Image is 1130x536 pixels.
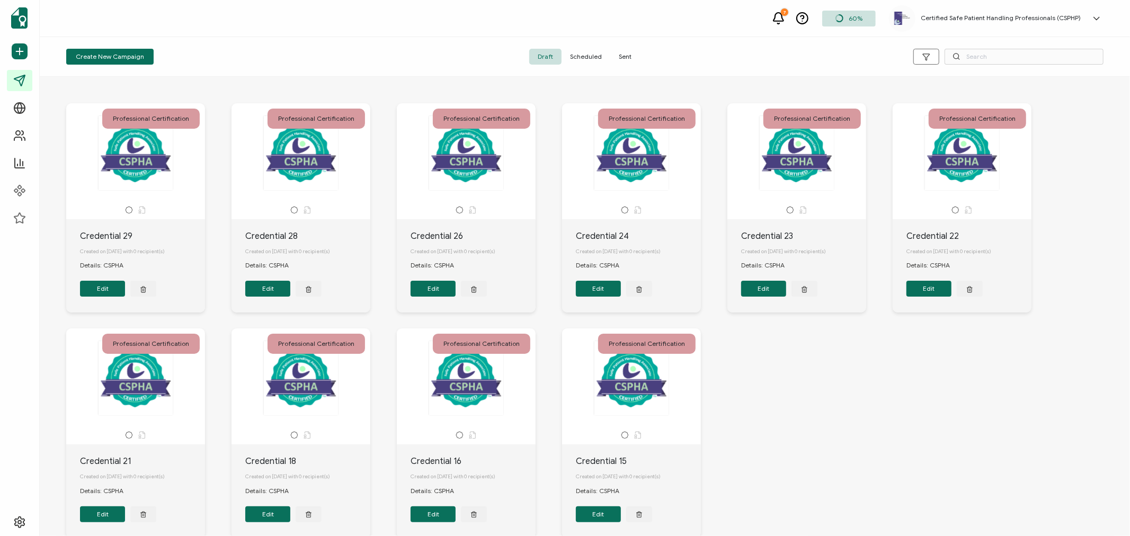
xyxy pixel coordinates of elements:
[245,455,370,468] div: Credential 18
[906,281,951,297] button: Edit
[80,261,134,270] div: Details: CSPHA
[906,243,1031,261] div: Created on [DATE] with 0 recipient(s)
[80,506,125,522] button: Edit
[576,455,701,468] div: Credential 15
[245,261,299,270] div: Details: CSPHA
[576,243,701,261] div: Created on [DATE] with 0 recipient(s)
[411,261,465,270] div: Details: CSPHA
[598,334,696,354] div: Professional Certification
[741,230,866,243] div: Credential 23
[411,230,536,243] div: Credential 26
[245,468,370,486] div: Created on [DATE] with 0 recipient(s)
[245,281,290,297] button: Edit
[411,455,536,468] div: Credential 16
[741,243,866,261] div: Created on [DATE] with 0 recipient(s)
[245,230,370,243] div: Credential 28
[562,49,610,65] span: Scheduled
[906,230,1031,243] div: Credential 22
[921,14,1081,22] h5: Certified Safe Patient Handling Professionals (CSPHP)
[80,468,205,486] div: Created on [DATE] with 0 recipient(s)
[268,334,365,354] div: Professional Certification
[576,468,701,486] div: Created on [DATE] with 0 recipient(s)
[411,468,536,486] div: Created on [DATE] with 0 recipient(s)
[945,49,1104,65] input: Search
[80,281,125,297] button: Edit
[433,334,530,354] div: Professional Certification
[741,281,786,297] button: Edit
[576,506,621,522] button: Edit
[576,230,701,243] div: Credential 24
[781,8,788,16] div: 7
[598,109,696,129] div: Professional Certification
[102,109,200,129] div: Professional Certification
[763,109,861,129] div: Professional Certification
[76,53,144,60] span: Create New Campaign
[411,506,456,522] button: Edit
[411,281,456,297] button: Edit
[245,506,290,522] button: Edit
[894,12,910,24] img: 6ecc0237-9d5c-476e-a376-03e9add948da.png
[433,109,530,129] div: Professional Certification
[245,243,370,261] div: Created on [DATE] with 0 recipient(s)
[411,486,465,496] div: Details: CSPHA
[849,14,862,22] span: 60%
[576,486,630,496] div: Details: CSPHA
[102,334,200,354] div: Professional Certification
[906,261,960,270] div: Details: CSPHA
[529,49,562,65] span: Draft
[929,109,1026,129] div: Professional Certification
[80,230,205,243] div: Credential 29
[245,486,299,496] div: Details: CSPHA
[66,49,154,65] button: Create New Campaign
[80,486,134,496] div: Details: CSPHA
[610,49,640,65] span: Sent
[741,261,795,270] div: Details: CSPHA
[268,109,365,129] div: Professional Certification
[576,261,630,270] div: Details: CSPHA
[576,281,621,297] button: Edit
[11,7,28,29] img: sertifier-logomark-colored.svg
[80,455,205,468] div: Credential 21
[80,243,205,261] div: Created on [DATE] with 0 recipient(s)
[411,243,536,261] div: Created on [DATE] with 0 recipient(s)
